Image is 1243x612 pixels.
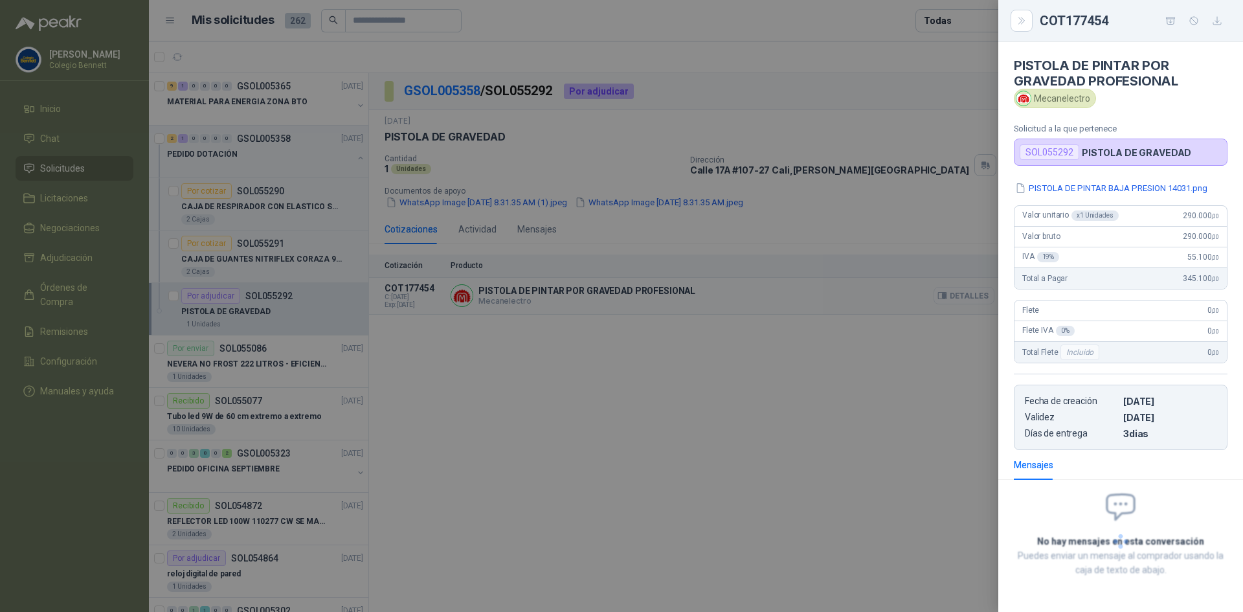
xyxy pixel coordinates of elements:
div: Incluido [1060,345,1099,360]
span: 290.000 [1183,232,1219,241]
span: ,00 [1211,349,1219,356]
span: Valor unitario [1022,210,1119,221]
button: PISTOLA DE PINTAR BAJA PRESION 14031.png [1014,181,1209,195]
h4: PISTOLA DE PINTAR POR GRAVEDAD PROFESIONAL [1014,58,1227,89]
img: Company Logo [1016,91,1031,106]
button: Close [1014,13,1029,28]
div: 19 % [1037,252,1060,262]
span: ,00 [1211,307,1219,314]
span: Flete [1022,306,1039,315]
div: COT177454 [1040,10,1227,31]
div: Mensajes [1014,458,1053,472]
p: PISTOLA DE GRAVEDAD [1082,147,1191,158]
span: 0 [1207,306,1219,315]
div: Mecanelectro [1014,89,1096,108]
span: ,00 [1211,275,1219,282]
span: Total a Pagar [1022,274,1068,283]
span: 55.100 [1187,253,1219,262]
span: 0 [1207,326,1219,335]
span: Valor bruto [1022,232,1060,241]
div: 0 % [1056,326,1075,336]
span: ,00 [1211,212,1219,220]
p: [DATE] [1123,412,1216,423]
div: x 1 Unidades [1071,210,1119,221]
span: IVA [1022,252,1059,262]
p: Fecha de creación [1025,396,1118,407]
div: SOL055292 [1020,144,1079,160]
span: Flete IVA [1022,326,1075,336]
p: Solicitud a la que pertenece [1014,124,1227,133]
p: Validez [1025,412,1118,423]
p: Días de entrega [1025,428,1118,439]
span: ,00 [1211,328,1219,335]
span: ,00 [1211,233,1219,240]
span: 345.100 [1183,274,1219,283]
p: 3 dias [1123,428,1216,439]
span: Total Flete [1022,345,1102,360]
p: [DATE] [1123,396,1216,407]
span: 290.000 [1183,211,1219,220]
span: ,00 [1211,254,1219,261]
span: 0 [1207,348,1219,357]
